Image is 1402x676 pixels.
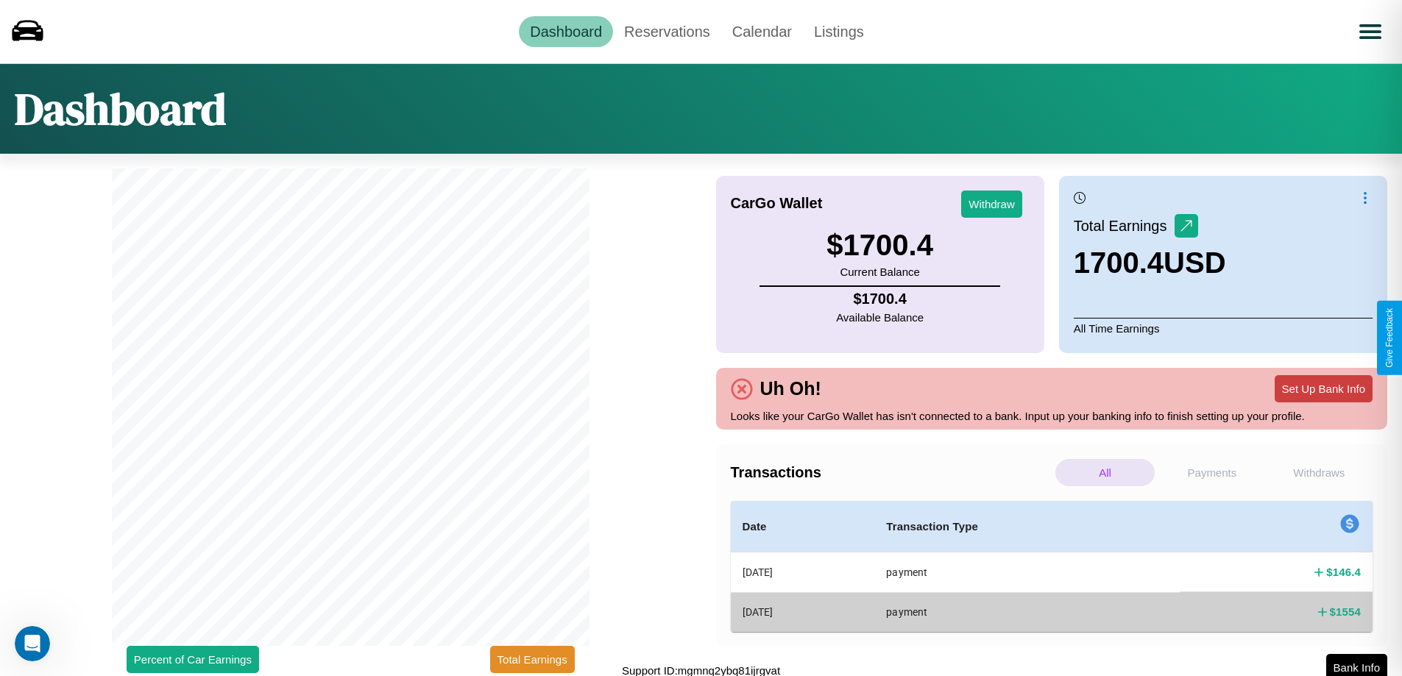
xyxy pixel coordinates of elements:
[1162,459,1261,486] p: Payments
[836,307,924,327] p: Available Balance
[961,191,1022,218] button: Withdraw
[1074,213,1175,239] p: Total Earnings
[1330,604,1361,619] h4: $ 1554
[803,16,875,47] a: Listings
[15,79,226,139] h1: Dashboard
[1350,11,1391,52] button: Open menu
[15,626,50,661] iframe: Intercom live chat
[1270,459,1369,486] p: Withdraws
[731,552,875,593] th: [DATE]
[1074,318,1373,338] p: All Time Earnings
[886,518,1168,536] h4: Transaction Type
[1055,459,1155,486] p: All
[731,464,1052,481] h4: Transactions
[1384,308,1395,368] div: Give Feedback
[874,592,1180,631] th: payment
[613,16,721,47] a: Reservations
[826,229,933,262] h3: $ 1700.4
[826,262,933,282] p: Current Balance
[731,501,1373,632] table: simple table
[1326,564,1361,580] h4: $ 146.4
[731,406,1373,426] p: Looks like your CarGo Wallet has isn't connected to a bank. Input up your banking info to finish ...
[836,291,924,307] h4: $ 1700.4
[1275,375,1373,402] button: Set Up Bank Info
[519,16,613,47] a: Dashboard
[753,378,829,399] h4: Uh Oh!
[874,552,1180,593] th: payment
[127,646,259,673] button: Percent of Car Earnings
[731,195,823,212] h4: CarGo Wallet
[721,16,803,47] a: Calendar
[743,518,863,536] h4: Date
[1074,246,1226,280] h3: 1700.4 USD
[731,592,875,631] th: [DATE]
[490,646,575,673] button: Total Earnings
